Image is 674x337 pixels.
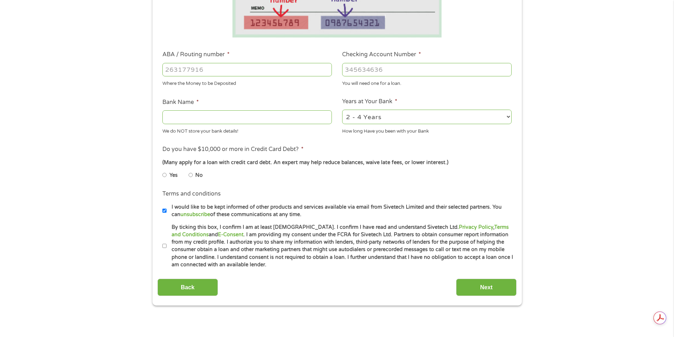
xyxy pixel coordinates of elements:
div: (Many apply for a loan with credit card debt. An expert may help reduce balances, waive late fees... [162,159,511,167]
div: You will need one for a loan. [342,78,512,87]
div: How long Have you been with your Bank [342,125,512,135]
label: Years at Your Bank [342,98,397,105]
input: Back [157,279,218,296]
label: Checking Account Number [342,51,421,58]
label: No [195,172,203,179]
a: Terms and Conditions [172,224,509,238]
a: E-Consent [218,232,243,238]
label: By ticking this box, I confirm I am at least [DEMOGRAPHIC_DATA]. I confirm I have read and unders... [167,223,514,269]
label: Do you have $10,000 or more in Credit Card Debt? [162,146,304,153]
label: Terms and conditions [162,190,221,198]
a: unsubscribe [180,211,210,217]
label: Yes [169,172,178,179]
label: Bank Name [162,99,199,106]
div: We do NOT store your bank details! [162,125,332,135]
a: Privacy Policy [459,224,493,230]
label: I would like to be kept informed of other products and services available via email from Sivetech... [167,203,514,219]
input: 263177916 [162,63,332,76]
div: Where the Money to be Deposited [162,78,332,87]
label: ABA / Routing number [162,51,230,58]
input: 345634636 [342,63,512,76]
input: Next [456,279,517,296]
